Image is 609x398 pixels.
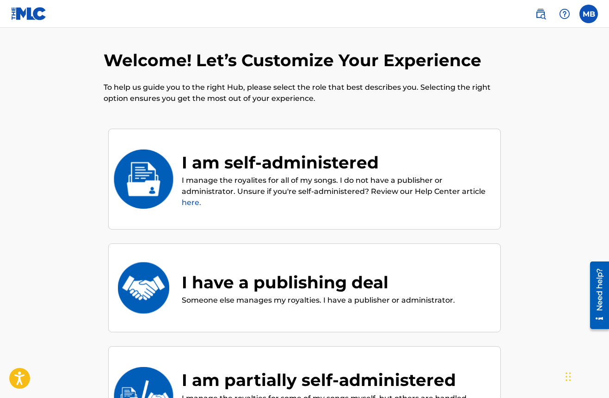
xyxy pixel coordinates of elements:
div: Drag [566,363,571,391]
div: I am self-administeredI am self-administeredI manage the royalites for all of my songs. I do not ... [108,129,501,230]
div: User Menu [579,5,598,23]
p: Someone else manages my royalties. I have a publisher or administrator. [182,295,455,306]
img: MLC Logo [11,7,47,20]
p: To help us guide you to the right Hub, please select the role that best describes you. Selecting ... [104,82,505,104]
iframe: Chat Widget [563,354,609,398]
a: here. [182,198,201,207]
a: Public Search [531,5,550,23]
img: I have a publishing deal [113,258,174,317]
img: I am self-administered [113,149,174,209]
iframe: Resource Center [583,257,609,334]
div: I have a publishing deal [182,270,455,295]
div: I am self-administered [182,150,491,175]
p: I manage the royalites for all of my songs. I do not have a publisher or administrator. Unsure if... [182,175,491,208]
div: I am partially self-administered [182,367,491,392]
div: Help [555,5,574,23]
div: I have a publishing dealI have a publishing dealSomeone else manages my royalties. I have a publi... [108,243,501,332]
h2: Welcome! Let’s Customize Your Experience [104,50,486,71]
img: help [559,8,570,19]
img: search [535,8,546,19]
